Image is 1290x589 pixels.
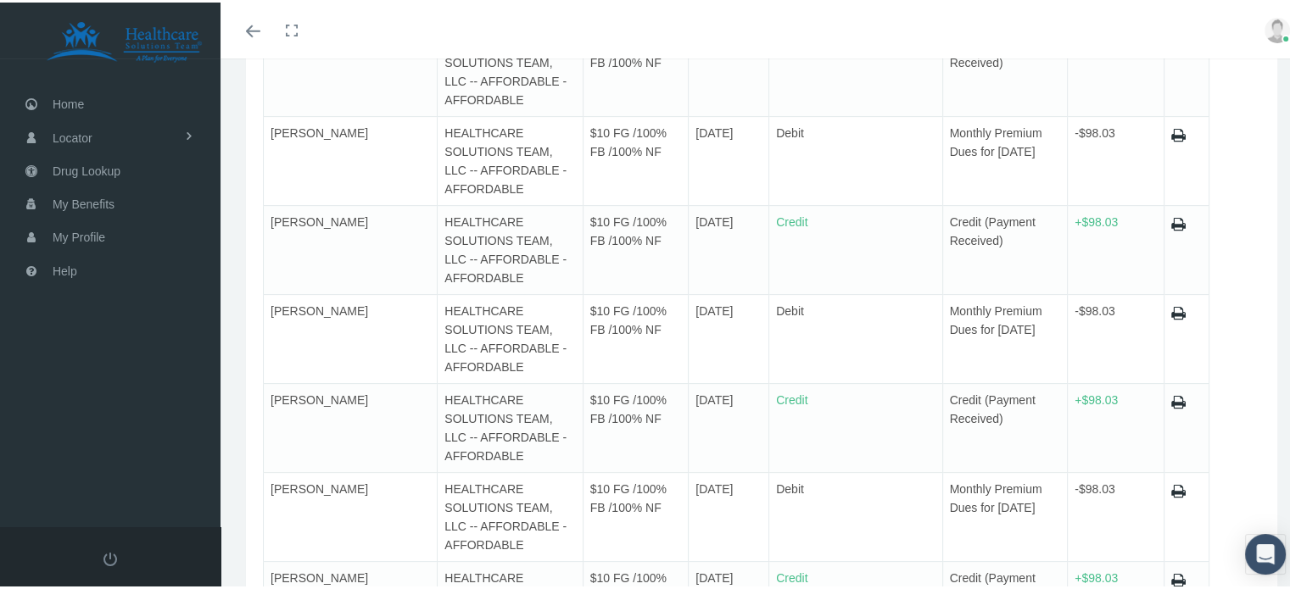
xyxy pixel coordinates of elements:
[53,253,77,285] span: Help
[271,480,368,493] span: [PERSON_NAME]
[53,153,120,185] span: Drug Lookup
[1075,391,1118,404] span: +$98.03
[271,302,368,315] span: [PERSON_NAME]
[1171,481,1186,497] a: Print
[1075,302,1114,315] span: -$98.03
[271,391,368,404] span: [PERSON_NAME]
[271,124,368,137] span: [PERSON_NAME]
[1171,392,1186,408] a: Print
[950,302,1042,334] span: Monthly Premium Dues for [DATE]
[776,391,807,404] span: Credit
[590,124,667,156] span: $10 FG /100% FB /100% NF
[590,302,667,334] span: $10 FG /100% FB /100% NF
[695,302,733,315] span: [DATE]
[695,391,733,404] span: [DATE]
[1075,124,1114,137] span: -$98.03
[950,391,1036,423] span: Credit (Payment Received)
[1171,570,1186,586] a: Print
[1075,480,1114,493] span: -$98.03
[1171,125,1186,142] a: Print
[776,480,804,493] span: Debit
[444,35,567,104] span: HEALTHCARE SOLUTIONS TEAM, LLC -- AFFORDABLE - AFFORDABLE
[53,119,92,152] span: Locator
[776,569,807,582] span: Credit
[271,213,368,226] span: [PERSON_NAME]
[1171,214,1186,231] a: Print
[776,302,804,315] span: Debit
[950,124,1042,156] span: Monthly Premium Dues for [DATE]
[695,213,733,226] span: [DATE]
[590,35,667,67] span: $10 FG /100% FB /100% NF
[950,35,1036,67] span: Credit (Payment Received)
[950,480,1042,512] span: Monthly Premium Dues for [DATE]
[271,569,368,582] span: [PERSON_NAME]
[444,480,567,549] span: HEALTHCARE SOLUTIONS TEAM, LLC -- AFFORDABLE - AFFORDABLE
[695,480,733,493] span: [DATE]
[1245,531,1286,572] div: Open Intercom Messenger
[776,213,807,226] span: Credit
[776,124,804,137] span: Debit
[1171,303,1186,320] a: Print
[950,213,1036,245] span: Credit (Payment Received)
[22,19,226,61] img: HEALTHCARE SOLUTIONS TEAM, LLC
[1265,15,1290,41] img: user-placeholder.jpg
[444,124,567,193] span: HEALTHCARE SOLUTIONS TEAM, LLC -- AFFORDABLE - AFFORDABLE
[444,391,567,460] span: HEALTHCARE SOLUTIONS TEAM, LLC -- AFFORDABLE - AFFORDABLE
[53,86,84,118] span: Home
[695,569,733,582] span: [DATE]
[590,391,667,423] span: $10 FG /100% FB /100% NF
[590,213,667,245] span: $10 FG /100% FB /100% NF
[590,480,667,512] span: $10 FG /100% FB /100% NF
[53,186,114,218] span: My Benefits
[1075,569,1118,582] span: +$98.03
[1075,213,1118,226] span: +$98.03
[444,213,567,282] span: HEALTHCARE SOLUTIONS TEAM, LLC -- AFFORDABLE - AFFORDABLE
[695,124,733,137] span: [DATE]
[444,302,567,371] span: HEALTHCARE SOLUTIONS TEAM, LLC -- AFFORDABLE - AFFORDABLE
[53,219,105,251] span: My Profile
